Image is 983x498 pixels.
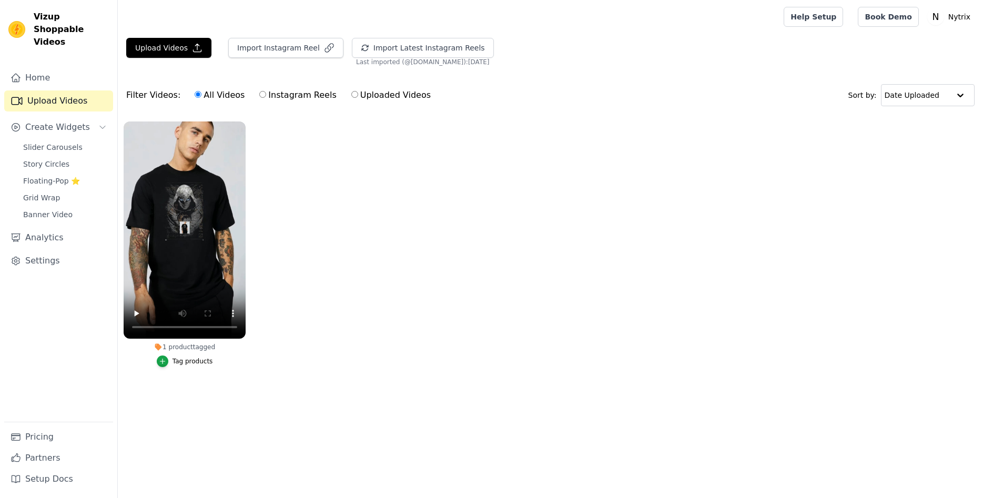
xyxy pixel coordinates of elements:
button: N Nytrix [927,7,975,26]
span: Floating-Pop ⭐ [23,176,80,186]
div: Sort by: [848,84,975,106]
a: Book Demo [858,7,918,27]
text: N [932,12,939,22]
span: Vizup Shoppable Videos [34,11,109,48]
button: Create Widgets [4,117,113,138]
a: Floating-Pop ⭐ [17,174,113,188]
a: Slider Carousels [17,140,113,155]
a: Settings [4,250,113,271]
label: Uploaded Videos [351,88,431,102]
a: Pricing [4,426,113,448]
div: 1 product tagged [124,343,246,351]
button: Upload Videos [126,38,211,58]
label: Instagram Reels [259,88,337,102]
a: Banner Video [17,207,113,222]
input: All Videos [195,91,201,98]
span: Slider Carousels [23,142,83,153]
span: Grid Wrap [23,192,60,203]
a: Story Circles [17,157,113,171]
p: Nytrix [944,7,975,26]
div: Tag products [173,357,213,365]
a: Home [4,67,113,88]
a: Help Setup [784,7,843,27]
a: Grid Wrap [17,190,113,205]
div: Filter Videos: [126,83,437,107]
a: Analytics [4,227,113,248]
label: All Videos [194,88,245,102]
img: Vizup [8,21,25,38]
span: Story Circles [23,159,69,169]
button: Tag products [157,355,213,367]
span: Create Widgets [25,121,90,134]
input: Uploaded Videos [351,91,358,98]
a: Upload Videos [4,90,113,111]
input: Instagram Reels [259,91,266,98]
span: Banner Video [23,209,73,220]
span: Last imported (@ [DOMAIN_NAME] ): [DATE] [356,58,490,66]
a: Partners [4,448,113,469]
button: Import Instagram Reel [228,38,343,58]
button: Import Latest Instagram Reels [352,38,494,58]
a: Setup Docs [4,469,113,490]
